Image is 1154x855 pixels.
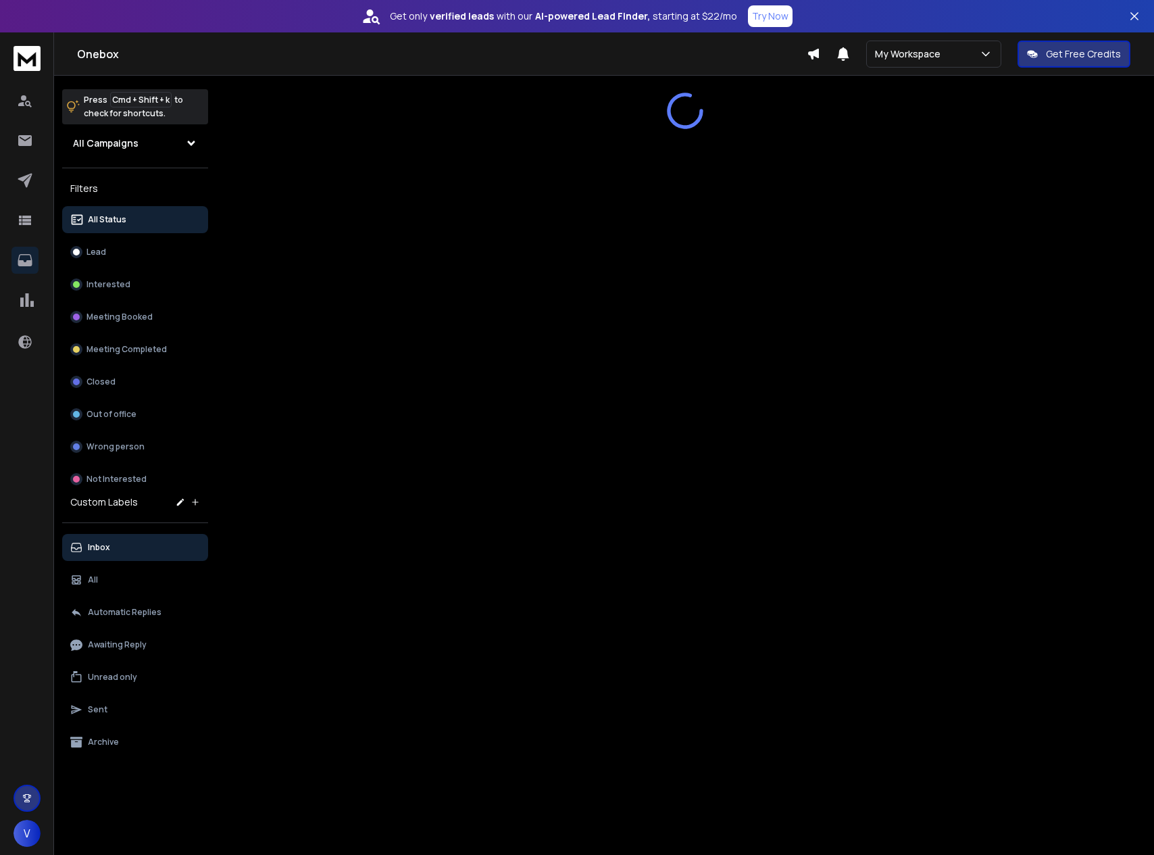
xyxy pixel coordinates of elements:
button: Meeting Booked [62,303,208,331]
p: Closed [86,376,116,387]
button: Out of office [62,401,208,428]
p: Wrong person [86,441,145,452]
p: Out of office [86,409,136,420]
p: Press to check for shortcuts. [84,93,183,120]
button: All [62,566,208,593]
img: logo [14,46,41,71]
p: Interested [86,279,130,290]
button: All Status [62,206,208,233]
strong: verified leads [430,9,494,23]
p: Archive [88,737,119,748]
button: Not Interested [62,466,208,493]
button: Get Free Credits [1018,41,1130,68]
p: Sent [88,704,107,715]
button: Sent [62,696,208,723]
p: Meeting Booked [86,312,153,322]
button: Interested [62,271,208,298]
button: Unread only [62,664,208,691]
p: Try Now [752,9,788,23]
p: Automatic Replies [88,607,161,618]
button: Wrong person [62,433,208,460]
strong: AI-powered Lead Finder, [535,9,650,23]
button: Meeting Completed [62,336,208,363]
p: My Workspace [875,47,946,61]
p: Unread only [88,672,137,683]
button: Lead [62,239,208,266]
button: Automatic Replies [62,599,208,626]
span: Cmd + Shift + k [110,92,172,107]
button: V [14,820,41,847]
button: Try Now [748,5,793,27]
h1: All Campaigns [73,137,139,150]
button: Awaiting Reply [62,631,208,658]
p: Lead [86,247,106,258]
h3: Custom Labels [70,495,138,509]
button: Archive [62,729,208,756]
button: All Campaigns [62,130,208,157]
p: Inbox [88,542,110,553]
button: Closed [62,368,208,395]
p: Awaiting Reply [88,639,147,650]
p: All [88,575,98,585]
button: Inbox [62,534,208,561]
p: Meeting Completed [86,344,167,355]
p: Get Free Credits [1046,47,1121,61]
p: Get only with our starting at $22/mo [390,9,737,23]
p: Not Interested [86,474,147,485]
h3: Filters [62,179,208,198]
p: All Status [88,214,126,225]
h1: Onebox [77,46,807,62]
